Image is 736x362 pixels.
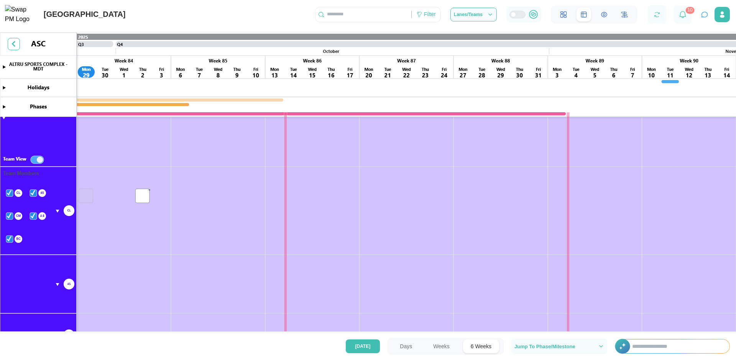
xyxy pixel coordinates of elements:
button: 6 Weeks [463,339,499,353]
button: [DATE] [346,339,380,353]
div: 10 [685,7,694,14]
span: Lanes/Teams [454,12,483,17]
span: Jump To Phase/Milestone [514,344,575,349]
div: Filter [424,10,436,19]
div: + [615,339,730,354]
button: Days [392,339,420,353]
button: Refresh Grid [652,9,662,20]
button: Open project assistant [699,9,710,20]
img: Swap PM Logo [5,5,36,24]
div: [GEOGRAPHIC_DATA] [44,8,126,20]
button: Jump To Phase/Milestone [511,339,607,354]
button: Weeks [426,339,457,353]
button: Lanes/Teams [450,8,497,21]
span: [DATE] [355,340,371,353]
